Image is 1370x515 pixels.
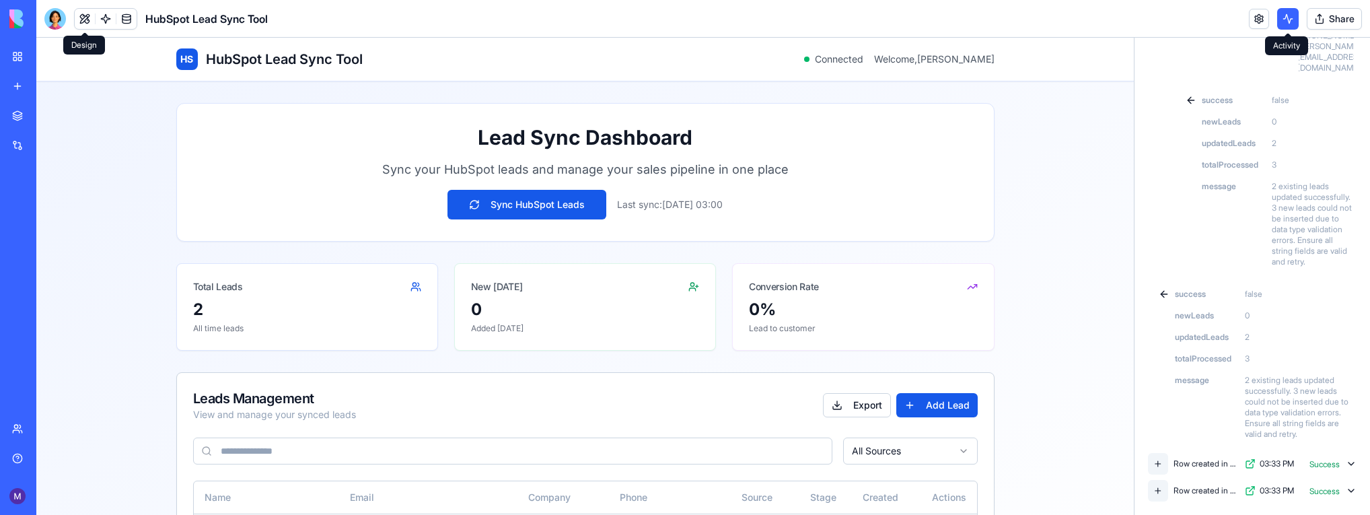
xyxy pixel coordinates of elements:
span: Success [1309,486,1340,497]
span: 0 [1272,116,1276,127]
th: Actions [884,444,940,476]
th: Source [694,444,763,476]
span: false [1272,95,1289,106]
span: updatedLeads [1175,332,1229,343]
div: View and manage your synced leads [157,370,320,384]
span: message [1175,375,1209,386]
div: Last sync: [DATE] 03:00 [581,160,686,174]
div: Row created in Leads [1174,458,1240,469]
th: Name [157,444,303,476]
button: Add Lead [860,355,941,380]
div: 2 [157,261,385,283]
span: 3 [1272,160,1276,170]
span: 2 existing leads updated successfully. 3 new leads could not be inserted due to data type validat... [1245,375,1354,440]
img: ACg8ocJtOslkEheqcbxbRNY-DBVyiSoWR6j0po04Vm4_vNZB470J1w=s96-c [9,488,26,504]
span: success [1202,95,1233,106]
span: message [1202,181,1236,192]
th: Email [303,444,481,476]
th: Stage [763,444,816,476]
span: false [1245,289,1262,300]
th: Created [816,444,884,476]
div: Leads Management [157,351,320,370]
div: Design [63,36,105,55]
span: newLeads [1175,310,1214,321]
span: 2 existing leads updated successfully. 3 new leads could not be inserted due to data type validat... [1272,181,1354,267]
span: 0 [1245,310,1250,321]
span: 03:33 PM [1260,458,1294,469]
th: Company [481,444,573,476]
div: Conversion Rate [713,242,783,256]
h1: HubSpot Lead Sync Tool [145,11,268,27]
span: newLeads [1202,116,1241,127]
div: 0 [435,261,663,283]
span: HS [144,15,157,28]
p: Added [DATE] [435,285,663,296]
span: 2 [1245,332,1250,343]
p: Lead to customer [713,285,941,296]
button: Sync HubSpot Leads [411,152,570,182]
span: Connected [779,15,827,28]
div: Row created in Leads [1174,485,1240,496]
span: success [1175,289,1206,300]
span: totalProcessed [1175,353,1231,364]
div: Activity [1265,36,1308,55]
th: Phone [573,444,694,476]
button: Export [787,355,855,380]
p: Sync your HubSpot leads and manage your sales pipeline in one place [323,123,775,141]
div: Welcome, [PERSON_NAME] [838,15,958,28]
h1: HubSpot Lead Sync Tool [170,12,326,31]
div: Total Leads [157,242,207,256]
span: Success [1309,459,1340,470]
div: 0 % [713,261,941,283]
div: New [DATE] [435,242,486,256]
span: totalProcessed [1202,160,1258,170]
img: logo [9,9,93,28]
p: All time leads [157,285,385,296]
span: 03:33 PM [1260,485,1294,496]
span: updatedLeads [1202,138,1256,149]
h1: Lead Sync Dashboard [162,88,936,112]
span: 3 [1245,353,1250,364]
span: 2 [1272,138,1276,149]
button: Share [1307,8,1362,30]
